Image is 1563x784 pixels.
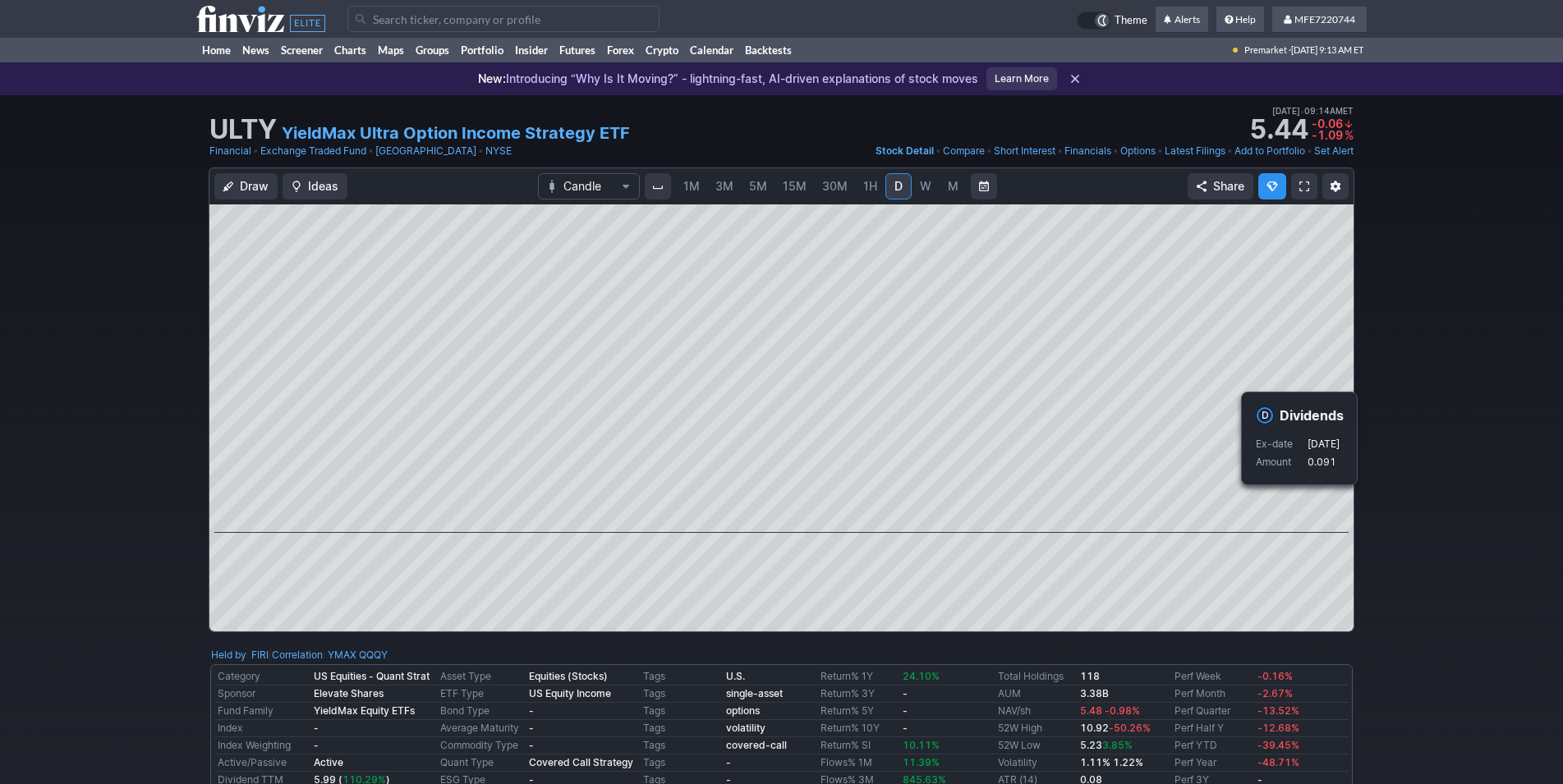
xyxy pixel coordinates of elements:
span: 3M [715,179,733,193]
td: Return% SI [817,737,900,754]
td: 52W Low [995,737,1078,754]
a: Theme [1077,11,1147,30]
span: • [1113,143,1119,159]
small: 1.11% 1.22% [1080,756,1143,768]
td: ETF Type [437,685,526,703]
span: -2.67% [1257,687,1293,699]
td: Average Maturity [437,720,526,737]
td: Flows% 1M [817,754,900,772]
a: Screener [275,38,329,62]
td: Index [214,720,310,737]
td: Perf Quarter [1171,703,1254,720]
td: Commodity Type [437,737,526,754]
b: - [529,704,534,717]
div: | : [269,647,388,663]
span: • [936,143,941,159]
td: Total Holdings [995,668,1078,685]
b: options [726,704,760,717]
span: New: [478,71,506,85]
span: 10.11% [903,739,940,751]
td: Tags [640,754,723,772]
p: [DATE] [1308,436,1340,452]
a: Latest Filings [1165,143,1225,159]
td: Return% 10Y [817,720,900,737]
td: Perf Half Y [1171,720,1254,737]
span: • [1057,143,1063,159]
a: Alerts [1156,7,1208,33]
td: Volatility [995,754,1078,772]
a: Crypto [640,38,684,62]
button: Ideas [283,173,347,199]
span: Premarket · [1244,38,1291,62]
a: Fullscreen [1291,173,1317,199]
p: Introducing “Why Is It Moving?” - lightning-fast, AI-driven explanations of stock moves [478,71,978,87]
td: Return% 3Y [817,685,900,703]
p: Amount [1256,454,1306,470]
a: NYSE [485,143,512,159]
a: Portfolio [455,38,509,62]
h4: Dividends [1280,406,1344,424]
button: Draw [214,173,278,199]
input: Search [347,6,660,32]
a: Options [1120,143,1156,159]
td: Bond Type [437,703,526,720]
a: Home [196,38,237,62]
a: D [885,173,912,199]
span: M [948,179,958,193]
span: 5.48 [1080,704,1102,717]
a: Groups [410,38,455,62]
span: Stock Detail [876,144,934,157]
div: Event [1241,392,1358,485]
strong: 5.44 [1249,117,1308,143]
h1: ULTY [209,117,277,143]
a: Financials [1064,143,1111,159]
a: Insider [509,38,554,62]
span: • [478,143,484,159]
span: Draw [240,178,269,195]
a: M [940,173,966,199]
td: Tags [640,720,723,737]
td: Index Weighting [214,737,310,754]
a: Help [1216,7,1264,33]
a: Financial [209,143,251,159]
span: 3.85% [1102,739,1133,751]
a: Forex [601,38,640,62]
a: Charts [329,38,372,62]
td: 52W High [995,720,1078,737]
button: Chart Type [538,173,640,199]
span: Share [1213,178,1244,195]
span: 1M [683,179,700,193]
b: Equities (Stocks) [529,670,608,682]
span: 24.10% [903,670,940,682]
span: 15M [783,179,807,193]
span: D [894,179,903,193]
td: Asset Type [437,668,526,685]
b: US Equity Income [529,687,611,699]
b: - [314,722,319,734]
b: - [903,722,908,734]
span: Latest Filings [1165,144,1225,157]
span: -12.68% [1257,722,1299,734]
button: Share [1188,173,1253,199]
span: 5M [749,179,767,193]
span: MFE7220744 [1294,13,1355,25]
td: Tags [640,685,723,703]
span: -0.98% [1105,704,1140,717]
td: Perf Week [1171,668,1254,685]
b: - [529,722,534,734]
b: 5.23 [1080,739,1133,751]
b: volatility [726,722,765,734]
td: Tags [640,737,723,754]
b: - [726,756,731,768]
a: Correlation [272,649,323,661]
a: Held by [211,649,246,661]
a: 3M [708,173,741,199]
span: • [368,143,374,159]
td: Tags [640,668,723,685]
b: 118 [1080,670,1100,682]
button: Interval [645,173,671,199]
span: Ideas [308,178,338,195]
button: Chart Settings [1322,173,1349,199]
a: covered-call [726,739,787,751]
a: YieldMax Ultra Option Income Strategy ETF [282,121,630,144]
